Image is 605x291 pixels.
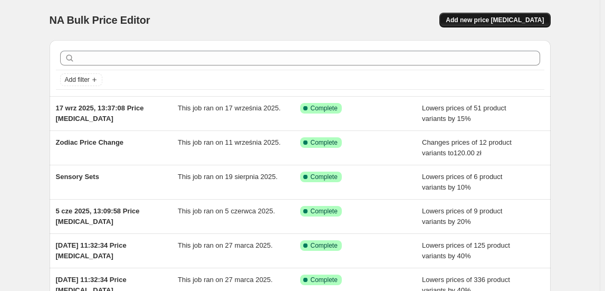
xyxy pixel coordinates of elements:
[178,276,273,284] span: This job ran on 27 marca 2025.
[56,207,140,226] span: 5 cze 2025, 13:09:58 Price [MEDICAL_DATA]
[60,73,102,86] button: Add filter
[178,104,281,112] span: This job ran on 17 września 2025.
[178,138,281,146] span: This job ran on 11 września 2025.
[422,138,512,157] span: Changes prices of 12 product variants to
[50,14,150,26] span: NA Bulk Price Editor
[178,173,277,181] span: This job ran on 19 sierpnia 2025.
[311,241,338,250] span: Complete
[311,104,338,112] span: Complete
[56,173,99,181] span: Sensory Sets
[65,76,90,84] span: Add filter
[178,207,275,215] span: This job ran on 5 czerwca 2025.
[311,173,338,181] span: Complete
[439,13,550,27] button: Add new price [MEDICAL_DATA]
[311,138,338,147] span: Complete
[422,207,502,226] span: Lowers prices of 9 product variants by 20%
[56,138,124,146] span: Zodiac Price Change
[56,241,127,260] span: [DATE] 11:32:34 Price [MEDICAL_DATA]
[446,16,544,24] span: Add new price [MEDICAL_DATA]
[178,241,273,249] span: This job ran on 27 marca 2025.
[422,241,510,260] span: Lowers prices of 125 product variants by 40%
[422,104,506,123] span: Lowers prices of 51 product variants by 15%
[56,104,144,123] span: 17 wrz 2025, 13:37:08 Price [MEDICAL_DATA]
[311,276,338,284] span: Complete
[422,173,502,191] span: Lowers prices of 6 product variants by 10%
[454,149,482,157] span: 120.00 zł
[311,207,338,215] span: Complete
